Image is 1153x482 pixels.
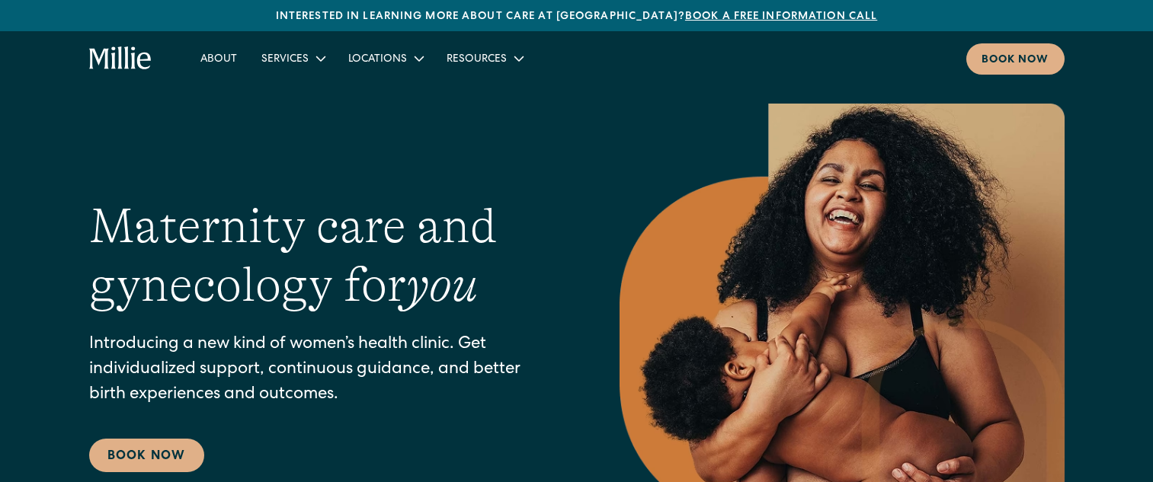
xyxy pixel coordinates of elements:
a: Book Now [89,439,204,472]
div: Book now [982,53,1049,69]
div: Services [249,46,336,71]
div: Resources [447,52,507,68]
h1: Maternity care and gynecology for [89,197,559,314]
a: home [89,46,152,71]
a: Book a free information call [685,11,877,22]
div: Resources [434,46,534,71]
a: Book now [966,43,1065,75]
em: you [406,257,478,312]
div: Locations [336,46,434,71]
div: Services [261,52,309,68]
p: Introducing a new kind of women’s health clinic. Get individualized support, continuous guidance,... [89,333,559,408]
div: Locations [348,52,407,68]
a: About [188,46,249,71]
